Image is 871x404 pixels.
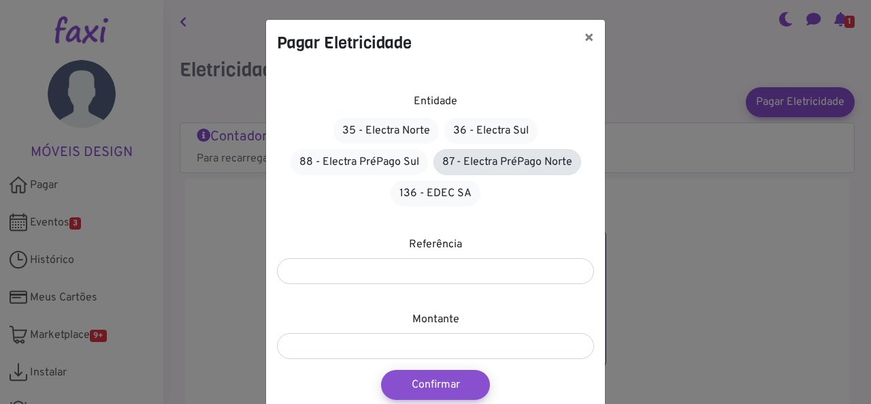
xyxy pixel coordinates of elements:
label: Montante [412,311,459,328]
button: Confirmar [381,370,490,400]
h4: Pagar Eletricidade [277,31,412,55]
a: 36 - Electra Sul [444,118,538,144]
label: Entidade [414,93,457,110]
label: Referência [409,236,462,253]
a: 35 - Electra Norte [333,118,439,144]
button: × [573,20,605,58]
a: 88 - Electra PréPago Sul [291,149,428,175]
a: 87 - Electra PréPago Norte [433,149,581,175]
a: 136 - EDEC SA [391,181,480,206]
